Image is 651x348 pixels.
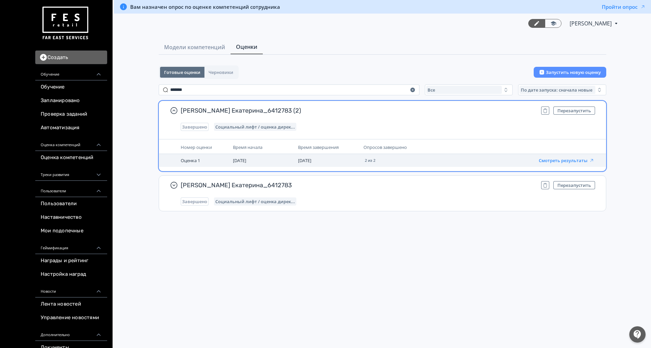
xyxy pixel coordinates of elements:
a: Смотреть результаты [539,157,594,163]
a: Обучение [35,80,107,94]
span: Вам назначен опрос по оценке компетенций сотрудника [130,3,280,10]
span: Номер оценки [181,144,212,150]
span: Социальный лифт / оценка директора магазина [215,199,295,204]
button: По дате запуска: сначала новые [518,84,606,95]
span: Время начала [233,144,262,150]
a: Запланировано [35,94,107,108]
button: Пройти опрос [602,3,646,10]
a: Лента новостей [35,297,107,311]
span: Черновики [209,70,233,75]
span: Все [428,87,435,93]
span: Опросов завершено [363,144,407,150]
span: 2 из 2 [365,158,375,162]
a: Оценка компетенций [35,151,107,165]
button: Перезапустить [553,107,595,115]
span: Завершено [182,199,207,204]
span: Светлана Илюхина [570,19,613,27]
a: Настройка наград [35,268,107,281]
span: Оценка 1 [181,157,200,163]
button: Перезапустить [553,181,595,189]
div: Геймификация [35,238,107,254]
img: https://files.teachbase.ru/system/account/57463/logo/medium-936fc5084dd2c598f50a98b9cbe0469a.png [41,4,90,42]
a: Проверка заданий [35,108,107,121]
span: Завершено [182,124,207,130]
button: Готовые оценки [160,67,204,78]
a: Мои подопечные [35,224,107,238]
span: [DATE] [298,157,311,163]
button: Запустить новую оценку [534,67,606,78]
button: Все [425,84,513,95]
a: Управление новостями [35,311,107,325]
div: Оценка компетенций [35,135,107,151]
a: Автоматизация [35,121,107,135]
span: По дате запуска: сначала новые [521,87,592,93]
div: Пользователи [35,181,107,197]
div: Дополнительно [35,325,107,341]
span: Модели компетенций [164,43,225,51]
a: Переключиться в режим ученика [545,19,561,28]
a: Награды и рейтинг [35,254,107,268]
a: Пользователи [35,197,107,211]
button: Создать [35,51,107,64]
div: Треки развития [35,165,107,181]
span: Готовые оценки [164,70,200,75]
span: [PERSON_NAME] Екатерина_6412783 [181,181,536,189]
div: Обучение [35,64,107,80]
span: Время завершения [298,144,339,150]
a: Наставничество [35,211,107,224]
span: Оценки [236,43,257,51]
span: Социальный лифт / оценка директора магазина [215,124,295,130]
div: Новости [35,281,107,297]
span: [DATE] [233,157,246,163]
button: Смотреть результаты [539,158,594,163]
button: Черновики [204,67,237,78]
span: [PERSON_NAME] Екатерина_6412783 (2) [181,107,536,115]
